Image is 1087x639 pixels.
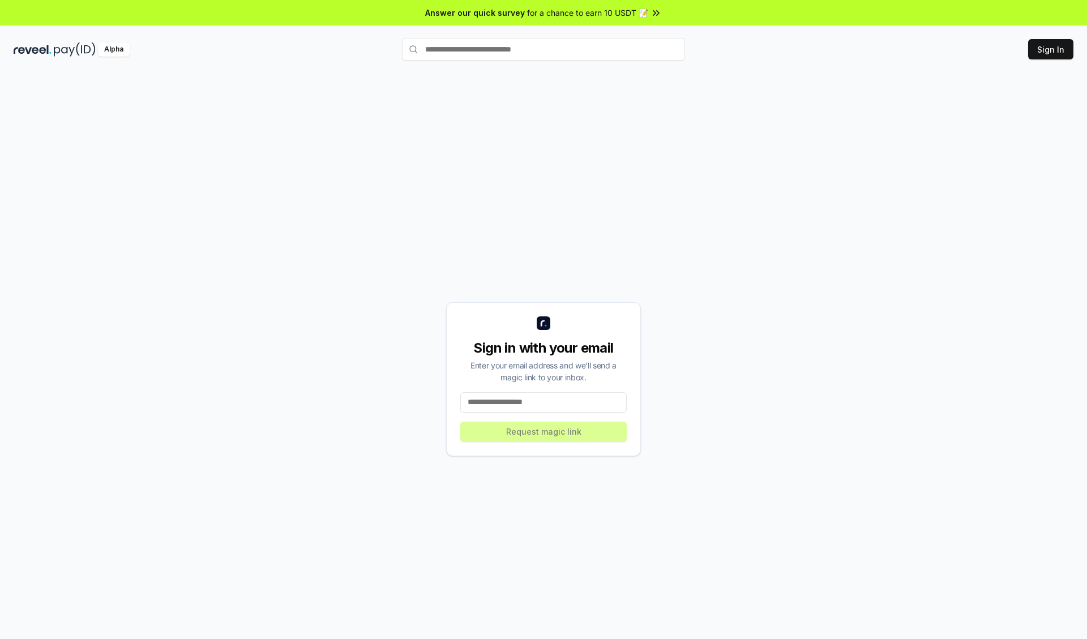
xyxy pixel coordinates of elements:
div: Enter your email address and we’ll send a magic link to your inbox. [460,359,627,383]
img: reveel_dark [14,42,52,57]
img: pay_id [54,42,96,57]
span: for a chance to earn 10 USDT 📝 [527,7,648,19]
div: Alpha [98,42,130,57]
button: Sign In [1028,39,1073,59]
div: Sign in with your email [460,339,627,357]
span: Answer our quick survey [425,7,525,19]
img: logo_small [537,316,550,330]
